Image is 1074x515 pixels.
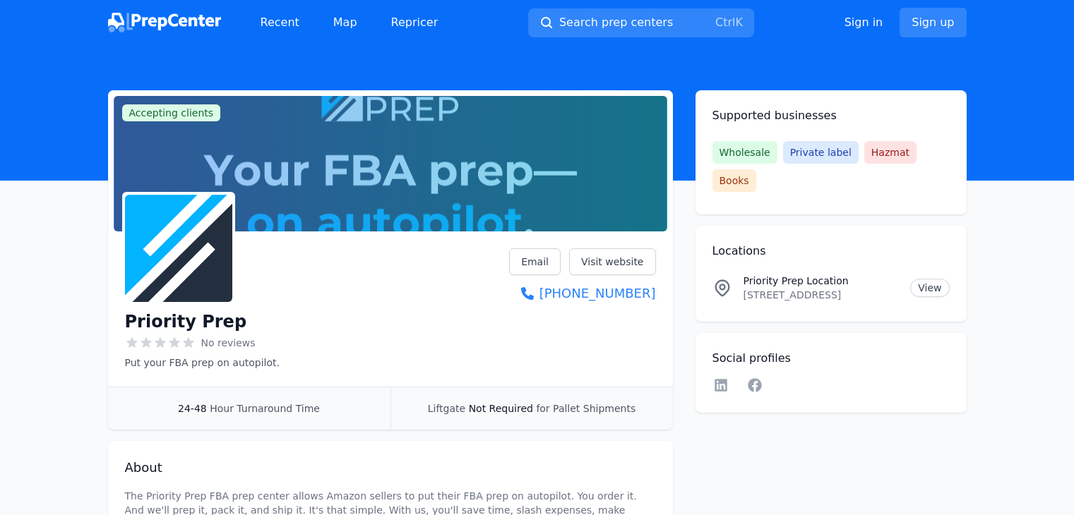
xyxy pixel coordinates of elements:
span: Wholesale [712,141,777,164]
span: Books [712,169,756,192]
p: Priority Prep Location [744,274,900,288]
p: [STREET_ADDRESS] [744,288,900,302]
img: Priority Prep [125,195,232,302]
span: Accepting clients [122,104,221,121]
span: Hazmat [864,141,917,164]
a: [PHONE_NUMBER] [509,284,655,303]
p: Put your FBA prep on autopilot. [125,356,280,370]
span: Liftgate [428,403,465,414]
span: for Pallet Shipments [536,403,636,414]
h2: Supported businesses [712,107,950,124]
a: Sign up [900,8,966,37]
a: Sign in [845,14,883,31]
a: View [910,279,949,297]
kbd: K [735,16,743,29]
a: Recent [249,8,311,37]
a: Visit website [569,248,656,275]
a: Repricer [380,8,450,37]
img: PrepCenter [108,13,221,32]
h2: Social profiles [712,350,950,367]
span: 24-48 [178,403,207,414]
span: Hour Turnaround Time [210,403,320,414]
span: Not Required [469,403,533,414]
button: Search prep centersCtrlK [528,8,754,37]
h2: About [125,458,656,478]
h2: Locations [712,243,950,260]
h1: Priority Prep [125,310,247,333]
iframe: Intercom live chat [1023,464,1057,498]
span: Private label [783,141,859,164]
span: Search prep centers [559,14,673,31]
a: Email [509,248,561,275]
kbd: Ctrl [715,16,735,29]
span: No reviews [201,336,256,350]
a: Map [322,8,369,37]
